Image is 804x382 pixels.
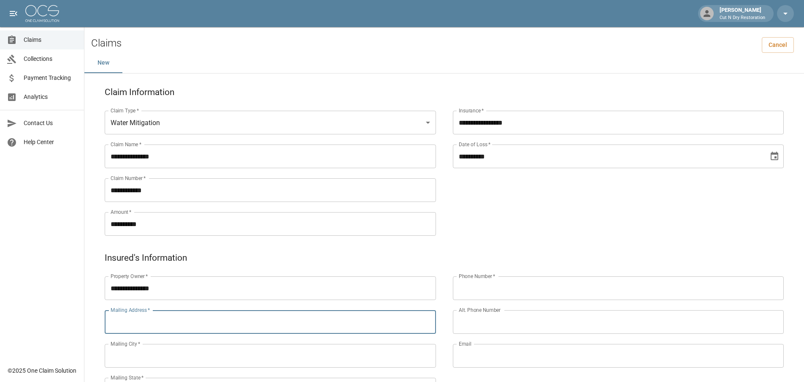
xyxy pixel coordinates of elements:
[459,141,490,148] label: Date of Loss
[24,55,77,63] span: Collections
[111,273,148,280] label: Property Owner
[24,35,77,44] span: Claims
[25,5,59,22] img: ocs-logo-white-transparent.png
[459,107,484,114] label: Insurance
[105,111,436,134] div: Water Mitigation
[111,107,139,114] label: Claim Type
[111,175,146,182] label: Claim Number
[762,37,794,53] a: Cancel
[111,306,150,314] label: Mailing Address
[111,141,141,148] label: Claim Name
[111,340,141,347] label: Mailing City
[91,37,122,49] h2: Claims
[459,340,471,347] label: Email
[111,374,143,381] label: Mailing State
[24,74,77,82] span: Payment Tracking
[8,366,76,375] div: © 2025 One Claim Solution
[5,5,22,22] button: open drawer
[84,53,122,73] button: New
[111,208,132,216] label: Amount
[459,306,501,314] label: Alt. Phone Number
[716,6,769,21] div: [PERSON_NAME]
[24,119,77,128] span: Contact Us
[720,14,765,22] p: Cut N Dry Restoration
[459,273,495,280] label: Phone Number
[24,93,77,101] span: Analytics
[766,148,783,165] button: Choose date, selected date is Oct 1, 2025
[84,53,804,73] div: dynamic tabs
[24,138,77,147] span: Help Center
